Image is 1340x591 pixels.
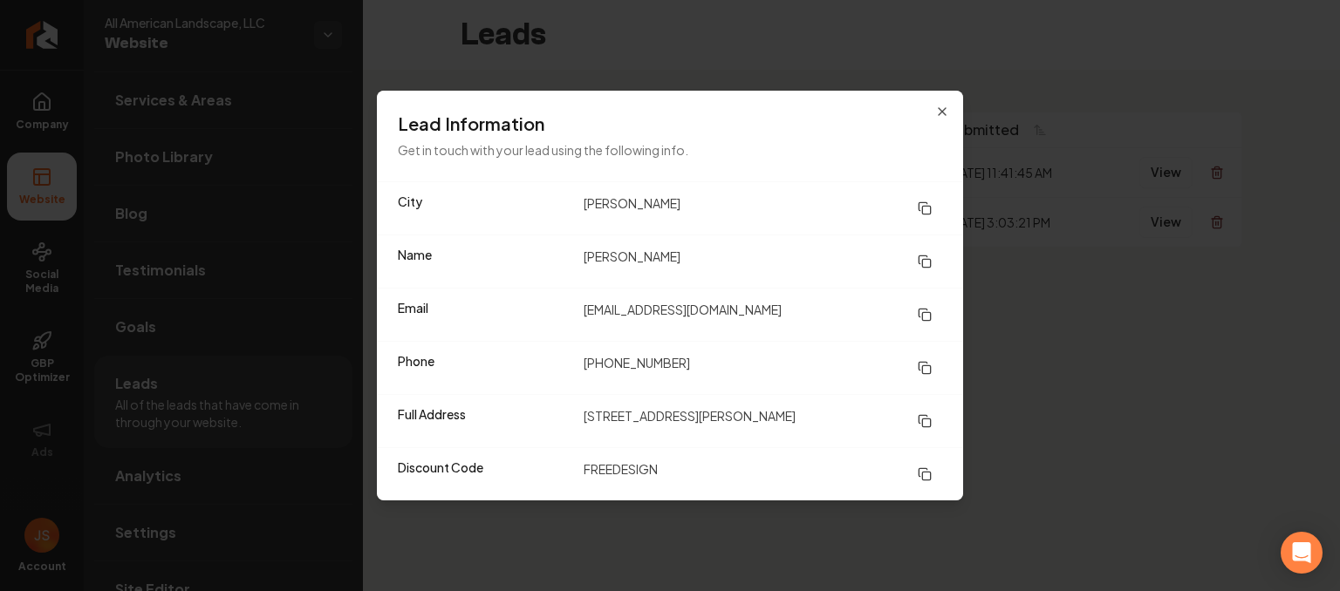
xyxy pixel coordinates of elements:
dt: Phone [398,352,570,384]
dd: FREEDESIGN [584,459,942,490]
dd: [PERSON_NAME] [584,246,942,277]
p: Get in touch with your lead using the following info. [398,139,942,160]
dd: [PERSON_NAME] [584,193,942,224]
h3: Lead Information [398,112,942,136]
dd: [EMAIL_ADDRESS][DOMAIN_NAME] [584,299,942,330]
dt: Discount Code [398,459,570,490]
dt: Name [398,246,570,277]
dt: Email [398,299,570,330]
dd: [PHONE_NUMBER] [584,352,942,384]
dd: [STREET_ADDRESS][PERSON_NAME] [584,405,942,437]
dt: City [398,193,570,224]
dt: Full Address [398,405,570,437]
